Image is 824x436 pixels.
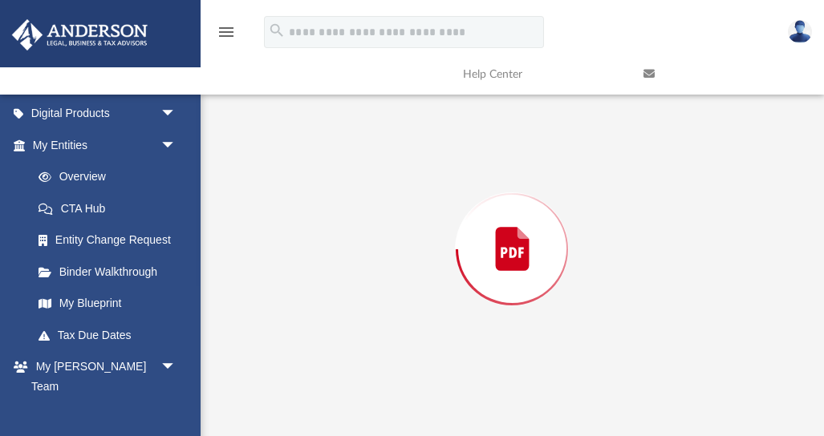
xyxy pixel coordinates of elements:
[11,98,201,130] a: Digital Productsarrow_drop_down
[217,30,236,42] a: menu
[22,256,201,288] a: Binder Walkthrough
[22,224,201,256] a: Entity Change Request
[217,22,236,42] i: menu
[22,192,201,224] a: CTA Hub
[788,20,812,43] img: User Pic
[11,129,201,161] a: My Entitiesarrow_drop_down
[160,351,193,384] span: arrow_drop_down
[22,288,193,320] a: My Blueprint
[22,161,201,193] a: Overview
[451,42,631,106] a: Help Center
[11,351,193,402] a: My [PERSON_NAME] Teamarrow_drop_down
[268,22,286,39] i: search
[160,98,193,131] span: arrow_drop_down
[7,19,152,50] img: Anderson Advisors Platinum Portal
[22,319,201,351] a: Tax Due Dates
[160,129,193,162] span: arrow_drop_down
